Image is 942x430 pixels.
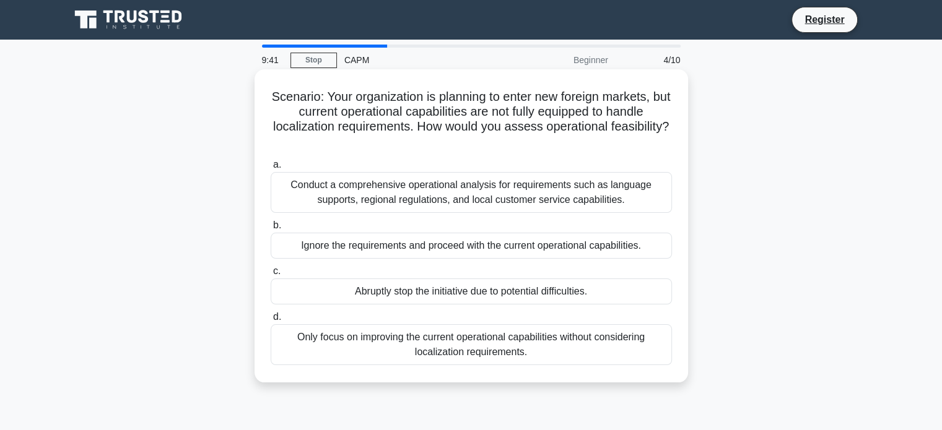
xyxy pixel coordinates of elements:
a: Stop [290,53,337,68]
h5: Scenario: Your organization is planning to enter new foreign markets, but current operational cap... [269,89,673,150]
a: Register [797,12,852,27]
span: c. [273,265,281,276]
span: a. [273,159,281,170]
div: Only focus on improving the current operational capabilities without considering localization req... [271,324,672,365]
div: CAPM [337,48,507,72]
div: Beginner [507,48,616,72]
div: Ignore the requirements and proceed with the current operational capabilities. [271,233,672,259]
span: d. [273,311,281,322]
div: 9:41 [255,48,290,72]
span: b. [273,220,281,230]
div: Abruptly stop the initiative due to potential difficulties. [271,278,672,304]
div: Conduct a comprehensive operational analysis for requirements such as language supports, regional... [271,172,672,213]
div: 4/10 [616,48,688,72]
